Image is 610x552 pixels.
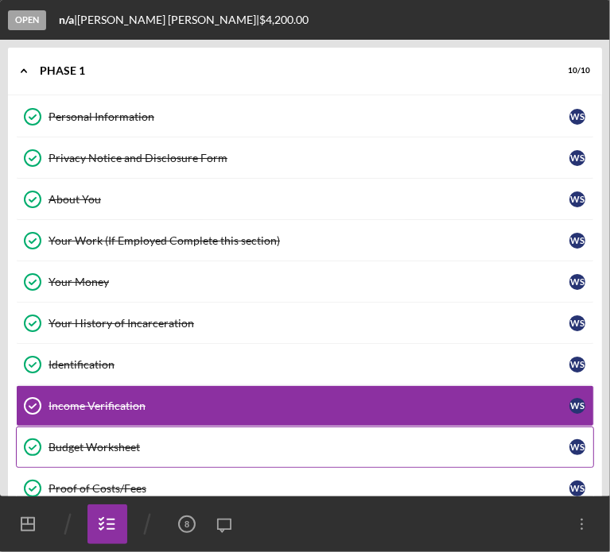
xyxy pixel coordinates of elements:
[16,179,594,220] a: About YouWS
[49,193,569,206] div: About You
[49,441,569,454] div: Budget Worksheet
[569,481,585,496] div: W S
[49,400,569,412] div: Income Verification
[40,66,550,75] div: Phase 1
[16,220,594,261] a: Your Work (If Employed Complete this section)WS
[569,398,585,414] div: W S
[49,276,569,288] div: Your Money
[259,14,313,26] div: $4,200.00
[16,344,594,385] a: IdentificationWS
[16,96,594,137] a: Personal InformationWS
[16,303,594,344] a: Your History of IncarcerationWS
[16,261,594,303] a: Your MoneyWS
[59,14,77,26] div: |
[16,385,594,427] a: Income VerificationWS
[49,482,569,495] div: Proof of Costs/Fees
[16,427,594,468] a: Budget WorksheetWS
[185,519,189,529] tspan: 8
[569,109,585,125] div: W S
[49,152,569,164] div: Privacy Notice and Disclosure Form
[16,137,594,179] a: Privacy Notice and Disclosure FormWS
[16,468,594,509] a: Proof of Costs/FeesWS
[49,110,569,123] div: Personal Information
[569,357,585,373] div: W S
[49,234,569,247] div: Your Work (If Employed Complete this section)
[8,10,46,30] div: Open
[569,150,585,166] div: W S
[49,317,569,330] div: Your History of Incarceration
[561,66,590,75] div: 10 / 10
[569,315,585,331] div: W S
[49,358,569,371] div: Identification
[569,191,585,207] div: W S
[569,274,585,290] div: W S
[77,14,259,26] div: [PERSON_NAME] [PERSON_NAME] |
[569,233,585,249] div: W S
[569,439,585,455] div: W S
[59,13,74,26] b: n/a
